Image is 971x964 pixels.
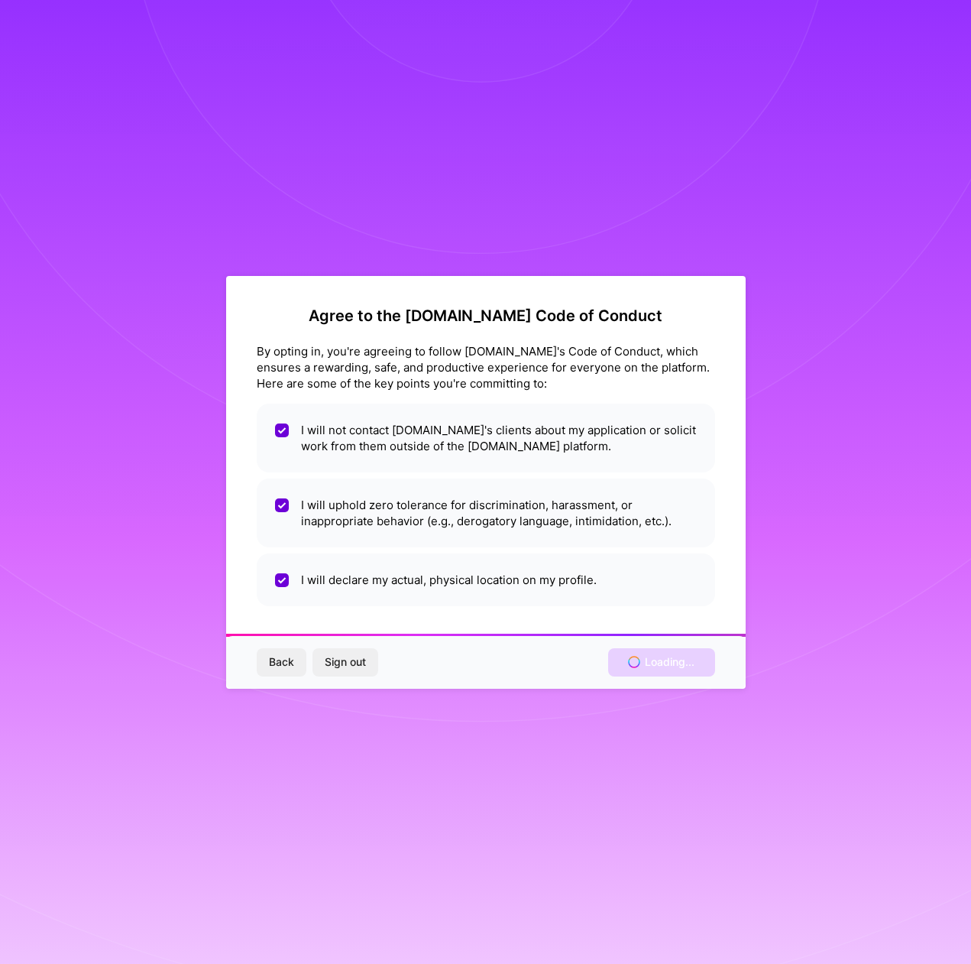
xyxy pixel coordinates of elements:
[257,404,715,472] li: I will not contact [DOMAIN_NAME]'s clients about my application or solicit work from them outside...
[325,654,366,670] span: Sign out
[257,343,715,391] div: By opting in, you're agreeing to follow [DOMAIN_NAME]'s Code of Conduct, which ensures a rewardin...
[257,553,715,606] li: I will declare my actual, physical location on my profile.
[269,654,294,670] span: Back
[257,648,306,676] button: Back
[257,479,715,547] li: I will uphold zero tolerance for discrimination, harassment, or inappropriate behavior (e.g., der...
[257,307,715,325] h2: Agree to the [DOMAIN_NAME] Code of Conduct
[312,648,378,676] button: Sign out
